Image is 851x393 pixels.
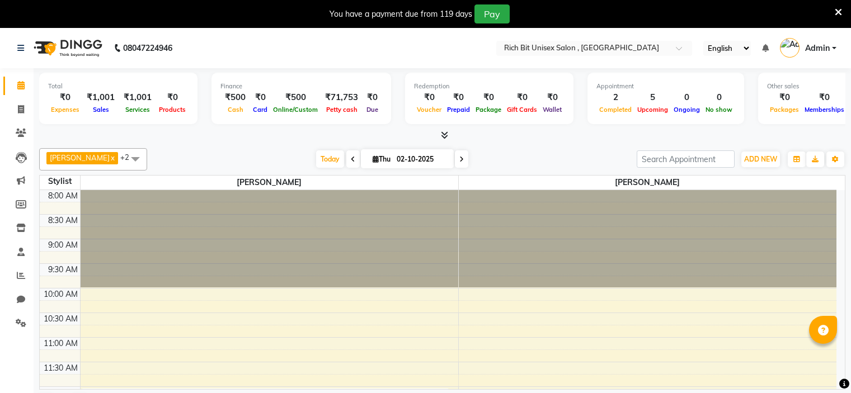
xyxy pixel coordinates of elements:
[414,82,565,91] div: Redemption
[540,106,565,113] span: Wallet
[363,91,382,104] div: ₹0
[41,288,80,300] div: 10:00 AM
[81,176,458,190] span: [PERSON_NAME]
[46,215,80,226] div: 8:30 AM
[805,42,830,54] span: Admin
[414,106,444,113] span: Voucher
[444,106,473,113] span: Prepaid
[767,106,802,113] span: Packages
[250,106,270,113] span: Card
[48,82,189,91] div: Total
[459,176,837,190] span: [PERSON_NAME]
[220,91,250,104] div: ₹500
[119,91,156,104] div: ₹1,001
[703,91,735,104] div: 0
[250,91,270,104] div: ₹0
[671,106,703,113] span: Ongoing
[504,106,540,113] span: Gift Cards
[540,91,565,104] div: ₹0
[474,4,510,23] button: Pay
[316,150,344,168] span: Today
[744,155,777,163] span: ADD NEW
[220,82,382,91] div: Finance
[46,264,80,276] div: 9:30 AM
[634,91,671,104] div: 5
[156,91,189,104] div: ₹0
[596,82,735,91] div: Appointment
[48,91,82,104] div: ₹0
[414,91,444,104] div: ₹0
[46,239,80,251] div: 9:00 AM
[48,106,82,113] span: Expenses
[703,106,735,113] span: No show
[123,32,172,64] b: 08047224946
[156,106,189,113] span: Products
[110,153,115,162] a: x
[41,362,80,374] div: 11:30 AM
[123,106,153,113] span: Services
[802,106,847,113] span: Memberships
[596,91,634,104] div: 2
[41,313,80,325] div: 10:30 AM
[41,338,80,349] div: 11:00 AM
[444,91,473,104] div: ₹0
[370,155,393,163] span: Thu
[120,153,138,162] span: +2
[225,106,246,113] span: Cash
[637,150,735,168] input: Search Appointment
[671,91,703,104] div: 0
[321,91,363,104] div: ₹71,753
[90,106,112,113] span: Sales
[29,32,105,64] img: logo
[50,153,110,162] span: [PERSON_NAME]
[596,106,634,113] span: Completed
[804,348,840,382] iframe: chat widget
[473,106,504,113] span: Package
[330,8,472,20] div: You have a payment due from 119 days
[780,38,800,58] img: Admin
[270,91,321,104] div: ₹500
[634,106,671,113] span: Upcoming
[270,106,321,113] span: Online/Custom
[504,91,540,104] div: ₹0
[473,91,504,104] div: ₹0
[802,91,847,104] div: ₹0
[82,91,119,104] div: ₹1,001
[46,190,80,202] div: 8:00 AM
[741,151,780,167] button: ADD NEW
[767,91,802,104] div: ₹0
[393,151,449,168] input: 2025-10-02
[364,106,381,113] span: Due
[323,106,360,113] span: Petty cash
[40,176,80,187] div: Stylist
